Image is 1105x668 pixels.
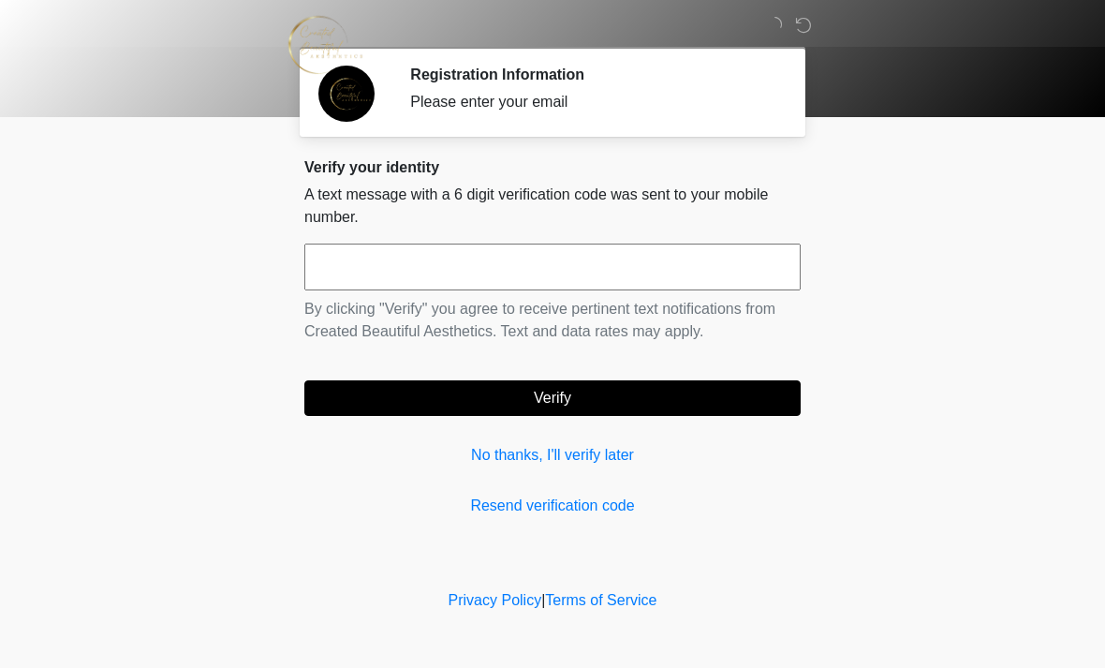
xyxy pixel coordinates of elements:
[304,184,801,229] p: A text message with a 6 digit verification code was sent to your mobile number.
[304,298,801,343] p: By clicking "Verify" you agree to receive pertinent text notifications from Created Beautiful Aes...
[304,158,801,176] h2: Verify your identity
[449,592,542,608] a: Privacy Policy
[304,380,801,416] button: Verify
[318,66,375,122] img: Agent Avatar
[410,91,773,113] div: Please enter your email
[304,495,801,517] a: Resend verification code
[545,592,656,608] a: Terms of Service
[286,14,364,75] img: Created Beautiful Aesthetics Logo
[541,592,545,608] a: |
[304,444,801,467] a: No thanks, I'll verify later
